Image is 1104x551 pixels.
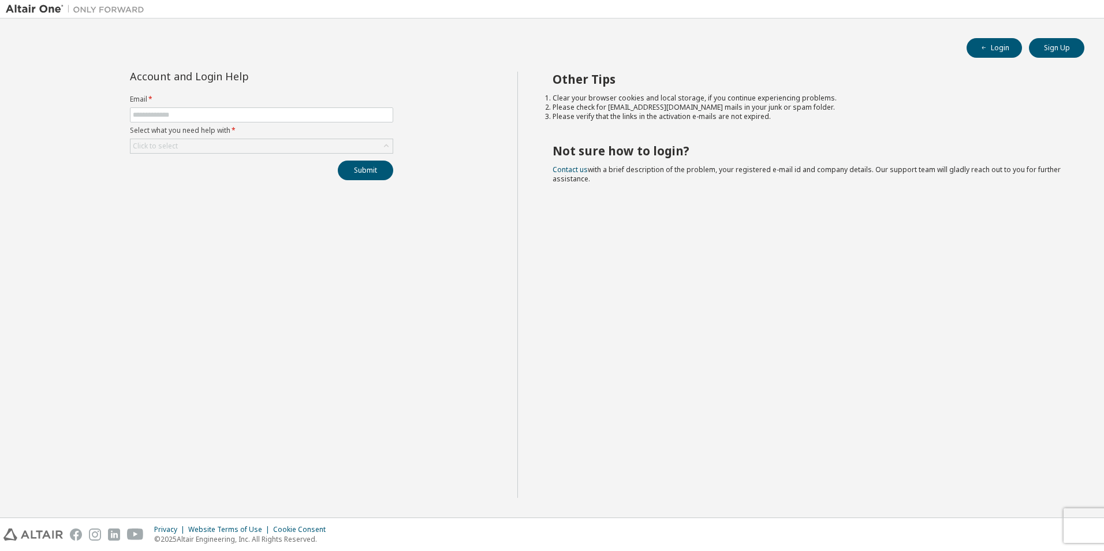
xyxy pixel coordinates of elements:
div: Click to select [133,142,178,151]
div: Click to select [130,139,393,153]
button: Login [967,38,1022,58]
h2: Not sure how to login? [553,143,1064,158]
button: Submit [338,161,393,180]
div: Website Terms of Use [188,525,273,534]
h2: Other Tips [553,72,1064,87]
span: with a brief description of the problem, your registered e-mail id and company details. Our suppo... [553,165,1061,184]
div: Privacy [154,525,188,534]
img: youtube.svg [127,528,144,541]
p: © 2025 Altair Engineering, Inc. All Rights Reserved. [154,534,333,544]
a: Contact us [553,165,588,174]
div: Account and Login Help [130,72,341,81]
label: Email [130,95,393,104]
img: instagram.svg [89,528,101,541]
label: Select what you need help with [130,126,393,135]
div: Cookie Consent [273,525,333,534]
li: Clear your browser cookies and local storage, if you continue experiencing problems. [553,94,1064,103]
img: facebook.svg [70,528,82,541]
img: Altair One [6,3,150,15]
li: Please verify that the links in the activation e-mails are not expired. [553,112,1064,121]
img: linkedin.svg [108,528,120,541]
button: Sign Up [1029,38,1084,58]
img: altair_logo.svg [3,528,63,541]
li: Please check for [EMAIL_ADDRESS][DOMAIN_NAME] mails in your junk or spam folder. [553,103,1064,112]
